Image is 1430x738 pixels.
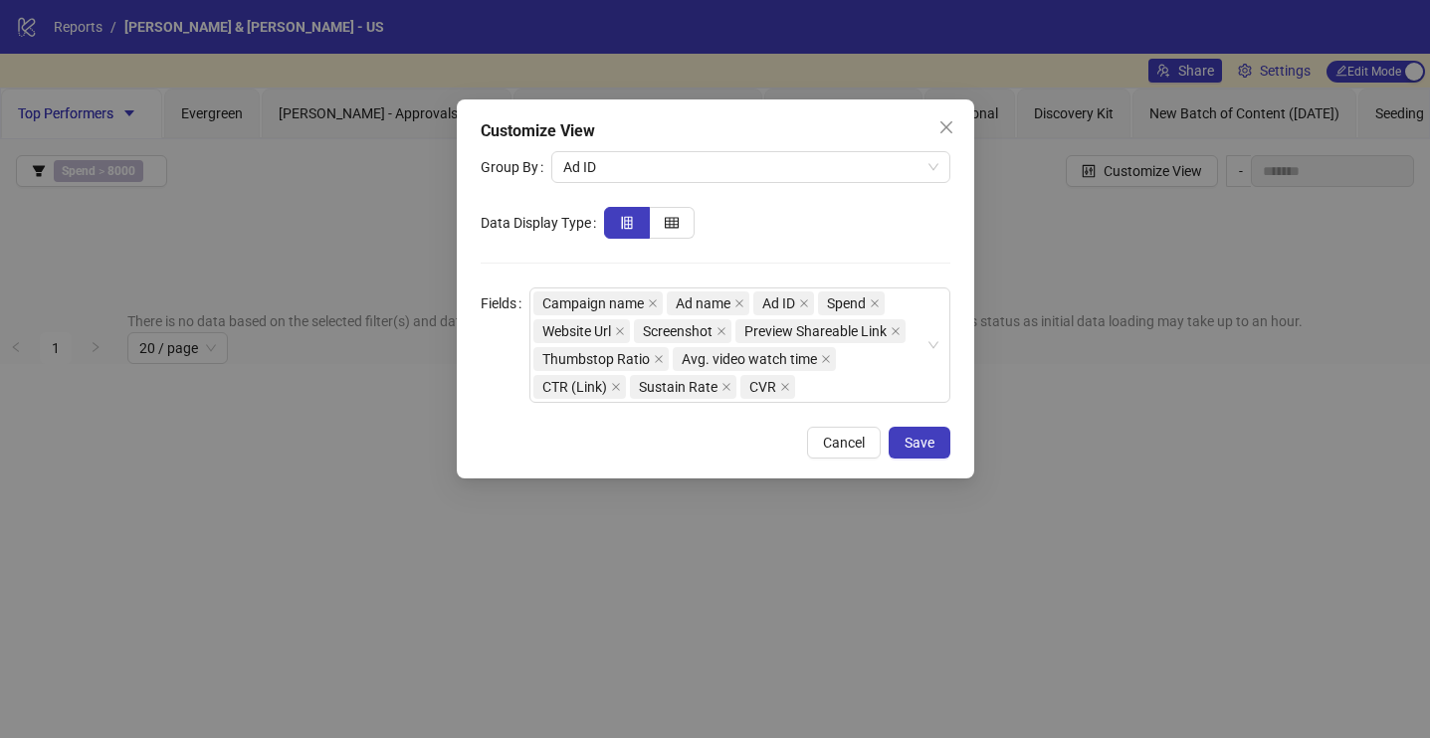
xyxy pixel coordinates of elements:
span: CVR [740,375,795,399]
span: CVR [749,376,776,398]
span: Cancel [823,435,865,451]
span: close [611,382,621,392]
span: close [648,298,658,308]
span: Campaign name [542,292,644,314]
button: Cancel [807,427,881,459]
span: close [654,354,664,364]
span: close [799,298,809,308]
button: Close [930,111,962,143]
span: Screenshot [634,319,731,343]
span: Campaign name [533,291,663,315]
span: close [870,298,880,308]
span: Website Url [533,319,630,343]
span: close [780,382,790,392]
button: Save [889,427,950,459]
span: Sustain Rate [639,376,717,398]
span: Preview Shareable Link [735,319,906,343]
span: Spend [827,292,866,314]
span: Sustain Rate [630,375,736,399]
span: Preview Shareable Link [744,320,887,342]
label: Data Display Type [481,207,604,239]
label: Fields [481,287,529,319]
span: Website Url [542,320,611,342]
span: table [665,216,679,230]
span: Ad name [667,291,749,315]
span: Avg. video watch time [682,348,817,370]
span: close [938,119,954,135]
span: close [891,326,901,336]
label: Group By [481,151,551,183]
span: close [615,326,625,336]
span: Ad ID [563,152,938,182]
span: close [734,298,744,308]
span: Save [905,435,934,451]
div: Customize View [481,119,950,143]
span: CTR (Link) [533,375,626,399]
span: Spend [818,291,885,315]
span: Avg. video watch time [673,347,836,371]
span: Ad name [676,292,730,314]
span: Thumbstop Ratio [542,348,650,370]
span: CTR (Link) [542,376,607,398]
span: Ad ID [753,291,814,315]
span: insert-row-left [620,216,634,230]
span: Ad ID [762,292,795,314]
span: close [716,326,726,336]
span: close [821,354,831,364]
span: Screenshot [643,320,713,342]
span: Thumbstop Ratio [533,347,669,371]
span: close [721,382,731,392]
